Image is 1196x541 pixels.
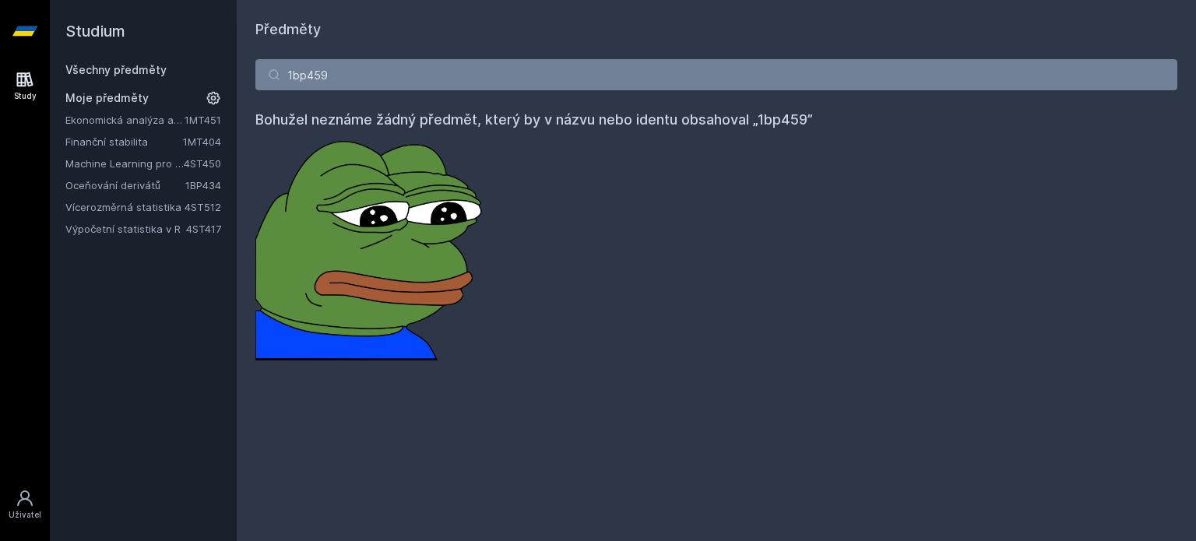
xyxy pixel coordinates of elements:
div: Study [14,90,37,102]
div: Uživatel [9,509,41,521]
a: Ekonomická analýza a prognóza [65,112,185,128]
a: Uživatel [3,481,47,529]
a: 1MT404 [183,135,221,148]
a: 4ST417 [186,223,221,235]
h4: Bohužel neznáme žádný předmět, který by v názvu nebo identu obsahoval „1bp459” [255,109,1177,131]
img: error_picture.png [255,131,489,360]
a: Oceňování derivátů [65,177,185,193]
a: 4ST450 [184,157,221,170]
a: Výpočetní statistika v R [65,221,186,237]
a: 1BP434 [185,179,221,191]
h1: Předměty [255,19,1177,40]
a: 4ST512 [185,201,221,213]
span: Moje předměty [65,90,149,106]
a: Vícerozměrná statistika [65,199,185,215]
input: Název nebo ident předmětu… [255,59,1177,90]
a: Study [3,62,47,110]
a: 1MT451 [185,114,221,126]
a: Všechny předměty [65,63,167,76]
a: Finanční stabilita [65,134,183,149]
a: Machine Learning pro ekonomické modelování [65,156,184,171]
